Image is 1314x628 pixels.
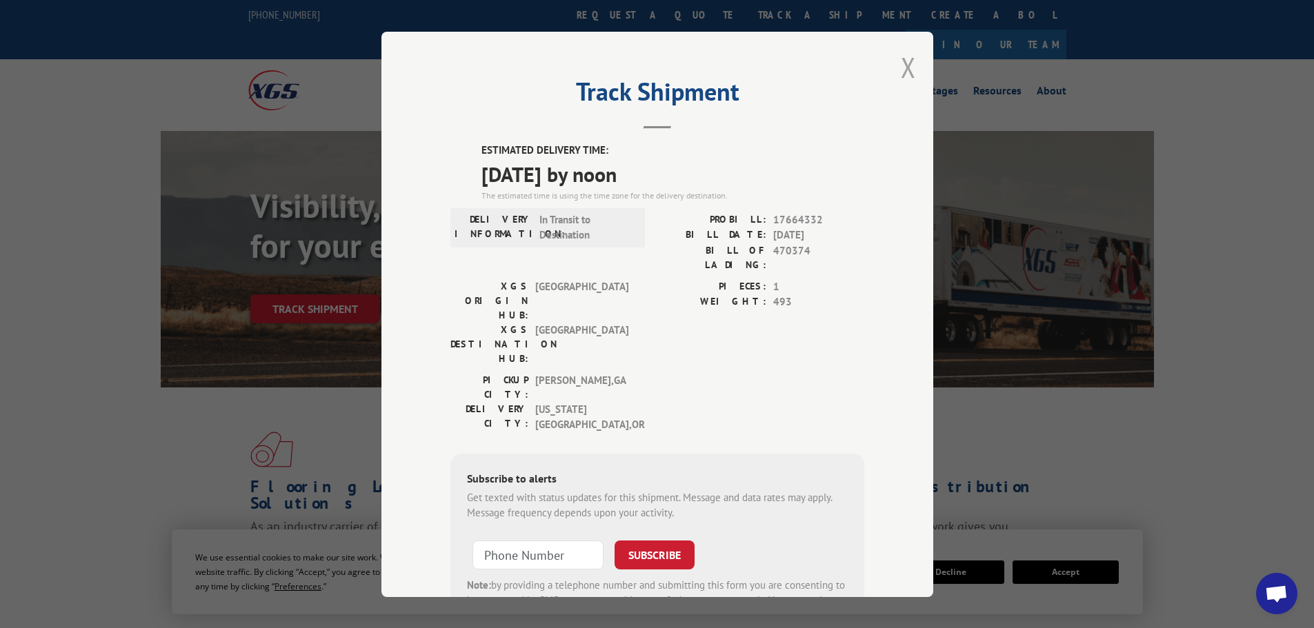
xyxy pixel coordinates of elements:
[657,227,766,243] label: BILL DATE:
[773,294,864,310] span: 493
[467,577,848,624] div: by providing a telephone number and submitting this form you are consenting to be contacted by SM...
[455,212,532,243] label: DELIVERY INFORMATION:
[657,278,766,294] label: PIECES:
[450,322,528,365] label: XGS DESTINATION HUB:
[773,278,864,294] span: 1
[450,401,528,432] label: DELIVERY CITY:
[467,469,848,489] div: Subscribe to alerts
[481,189,864,201] div: The estimated time is using the time zone for the delivery destination.
[467,489,848,520] div: Get texted with status updates for this shipment. Message and data rates may apply. Message frequ...
[535,322,628,365] span: [GEOGRAPHIC_DATA]
[450,372,528,401] label: PICKUP CITY:
[901,49,916,85] button: Close modal
[539,212,633,243] span: In Transit to Destination
[615,540,695,569] button: SUBSCRIBE
[657,294,766,310] label: WEIGHT:
[481,158,864,189] span: [DATE] by noon
[450,278,528,322] label: XGS ORIGIN HUB:
[535,401,628,432] span: [US_STATE][GEOGRAPHIC_DATA] , OR
[467,578,491,591] strong: Note:
[535,278,628,322] span: [GEOGRAPHIC_DATA]
[1256,573,1297,614] div: Open chat
[773,243,864,272] span: 470374
[657,212,766,227] label: PROBILL:
[535,372,628,401] span: [PERSON_NAME] , GA
[472,540,604,569] input: Phone Number
[773,212,864,227] span: 17664332
[657,243,766,272] label: BILL OF LADING:
[450,82,864,108] h2: Track Shipment
[481,143,864,159] label: ESTIMATED DELIVERY TIME:
[773,227,864,243] span: [DATE]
